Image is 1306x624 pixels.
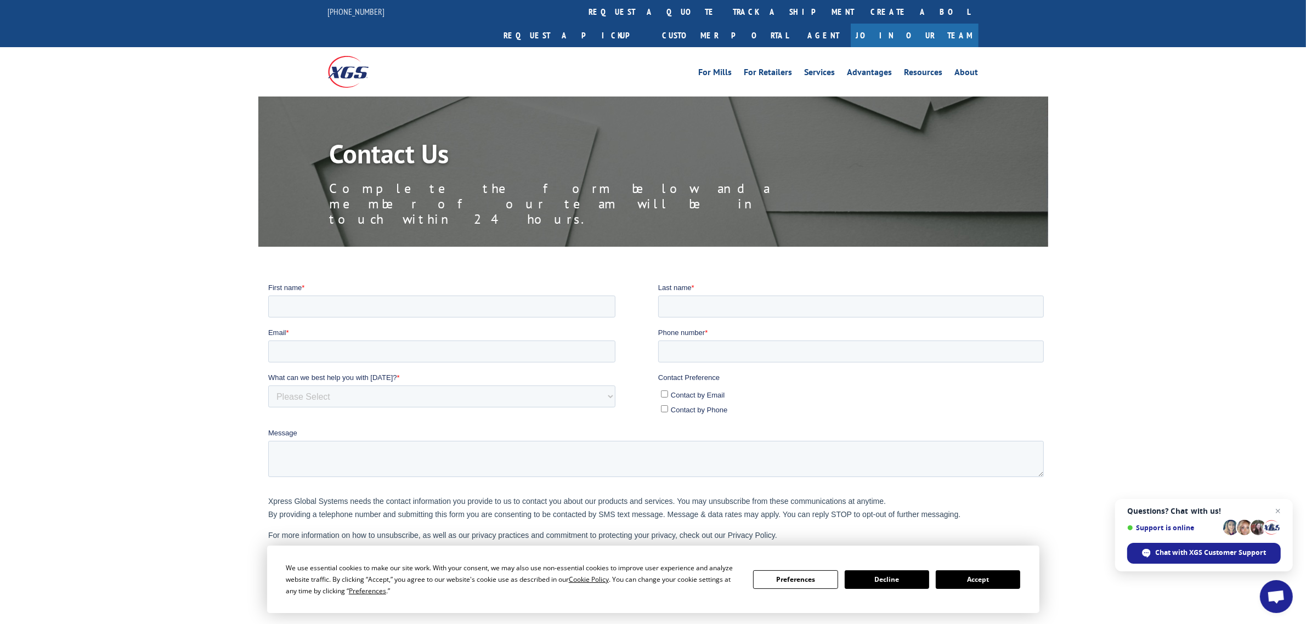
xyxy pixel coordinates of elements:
button: Decline [845,570,929,589]
a: Join Our Team [851,24,979,47]
iframe: Form 0 [268,282,1048,610]
a: Agent [797,24,851,47]
a: Open chat [1260,580,1293,613]
div: Cookie Consent Prompt [267,546,1039,613]
div: We use essential cookies to make our site work. With your consent, we may also use non-essential ... [286,562,740,597]
span: Preferences [349,586,386,595]
span: Chat with XGS Customer Support [1127,543,1281,564]
a: Request a pickup [496,24,654,47]
a: Resources [904,68,943,80]
button: Preferences [753,570,838,589]
h1: Contact Us [330,140,823,172]
span: Questions? Chat with us! [1127,507,1281,515]
span: Cookie Policy [569,575,609,584]
a: Customer Portal [654,24,797,47]
a: Advantages [847,68,892,80]
a: For Retailers [744,68,793,80]
span: Support is online [1127,524,1219,532]
a: [PHONE_NUMBER] [328,6,385,17]
a: For Mills [699,68,732,80]
a: About [955,68,979,80]
button: Accept [936,570,1020,589]
a: Services [805,68,835,80]
p: Complete the form below and a member of our team will be in touch within 24 hours. [330,181,823,227]
span: Chat with XGS Customer Support [1156,548,1267,558]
